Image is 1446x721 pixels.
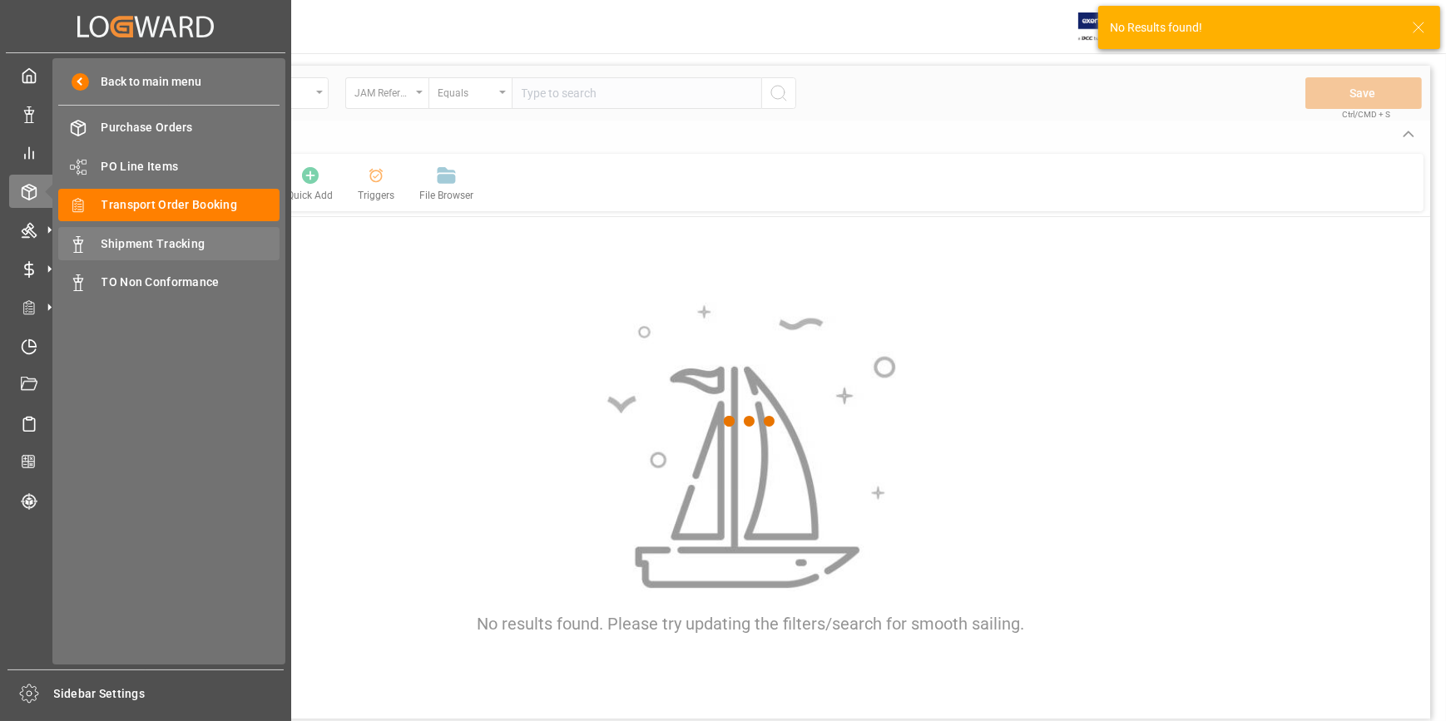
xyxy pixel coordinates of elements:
span: Back to main menu [89,73,201,91]
a: Purchase Orders [58,111,280,144]
a: PO Line Items [58,150,280,182]
span: PO Line Items [102,158,280,175]
div: No Results found! [1110,19,1396,37]
a: Document Management [9,368,282,401]
span: Shipment Tracking [102,235,280,253]
a: TO Non Conformance [58,266,280,299]
a: Tracking Shipment [9,484,282,516]
span: TO Non Conformance [102,274,280,291]
a: Shipment Tracking [58,227,280,259]
a: Data Management [9,97,282,130]
a: My Reports [9,136,282,169]
a: CO2 Calculator [9,446,282,478]
a: Timeslot Management V2 [9,329,282,362]
span: Sidebar Settings [54,685,285,703]
img: Exertis%20JAM%20-%20Email%20Logo.jpg_1722504956.jpg [1078,12,1136,42]
span: Purchase Orders [102,119,280,136]
a: Sailing Schedules [9,407,282,439]
a: My Cockpit [9,59,282,91]
a: Transport Order Booking [58,189,280,221]
span: Transport Order Booking [102,196,280,214]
